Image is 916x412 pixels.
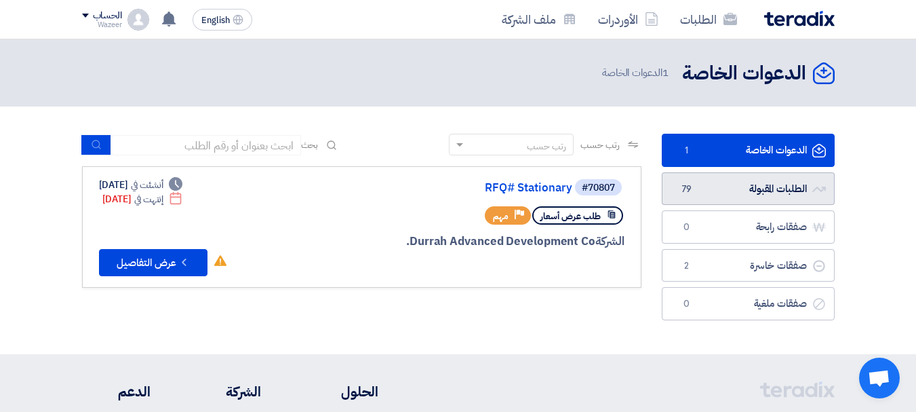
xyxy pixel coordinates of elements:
button: عرض التفاصيل [99,249,207,276]
span: إنتهت في [134,192,163,206]
h2: الدعوات الخاصة [682,60,806,87]
a: ملف الشركة [491,3,587,35]
span: بحث [301,138,319,152]
span: 0 [679,221,695,234]
span: الدعوات الخاصة [602,65,671,81]
div: Wazeer [82,21,122,29]
div: #70807 [582,183,615,193]
span: مهم [493,210,509,223]
div: [DATE] [99,178,183,192]
span: أنشئت في [131,178,163,192]
a: الدعوات الخاصة1 [662,134,835,167]
a: الأوردرات [587,3,669,35]
a: الطلبات المقبولة79 [662,172,835,206]
div: Durrah Advanced Development Co. [298,233,624,250]
div: الحساب [93,10,122,22]
a: فتح المحادثة [859,358,900,398]
span: 1 [679,144,695,157]
li: الحلول [302,381,378,402]
li: الدعم [82,381,151,402]
span: طلب عرض أسعار [540,210,601,223]
a: صفقات خاسرة2 [662,249,835,282]
span: English [201,16,230,25]
a: صفقات رابحة0 [662,210,835,244]
button: English [193,9,252,31]
div: رتب حسب [527,139,566,153]
span: 1 [662,65,669,80]
img: profile_test.png [127,9,149,31]
li: الشركة [191,381,261,402]
div: [DATE] [102,192,183,206]
span: رتب حسب [580,138,619,152]
span: 79 [679,183,695,196]
span: 0 [679,297,695,311]
input: ابحث بعنوان أو رقم الطلب [111,135,301,155]
a: صفقات ملغية0 [662,287,835,320]
span: 2 [679,259,695,273]
span: الشركة [595,233,624,250]
img: Teradix logo [764,11,835,26]
a: الطلبات [669,3,748,35]
a: RFQ# Stationary [301,182,572,194]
